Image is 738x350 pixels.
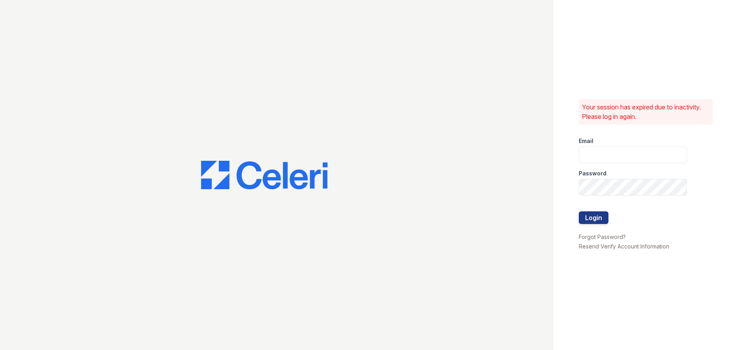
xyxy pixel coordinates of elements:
button: Login [579,211,608,224]
a: Forgot Password? [579,233,626,240]
p: Your session has expired due to inactivity. Please log in again. [582,102,710,121]
img: CE_Logo_Blue-a8612792a0a2168367f1c8372b55b34899dd931a85d93a1a3d3e32e68fde9ad4.png [201,161,328,189]
label: Email [579,137,593,145]
label: Password [579,169,606,177]
a: Resend Verify Account Information [579,243,669,250]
